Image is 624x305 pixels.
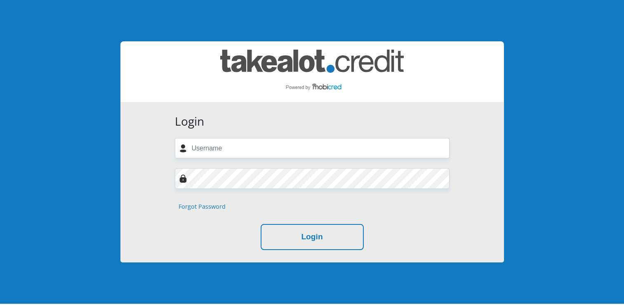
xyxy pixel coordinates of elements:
[220,50,404,94] img: takealot_credit logo
[261,224,364,250] button: Login
[175,114,450,129] h3: Login
[179,144,187,152] img: user-icon image
[179,202,226,211] a: Forgot Password
[179,174,187,183] img: Image
[175,138,450,158] input: Username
